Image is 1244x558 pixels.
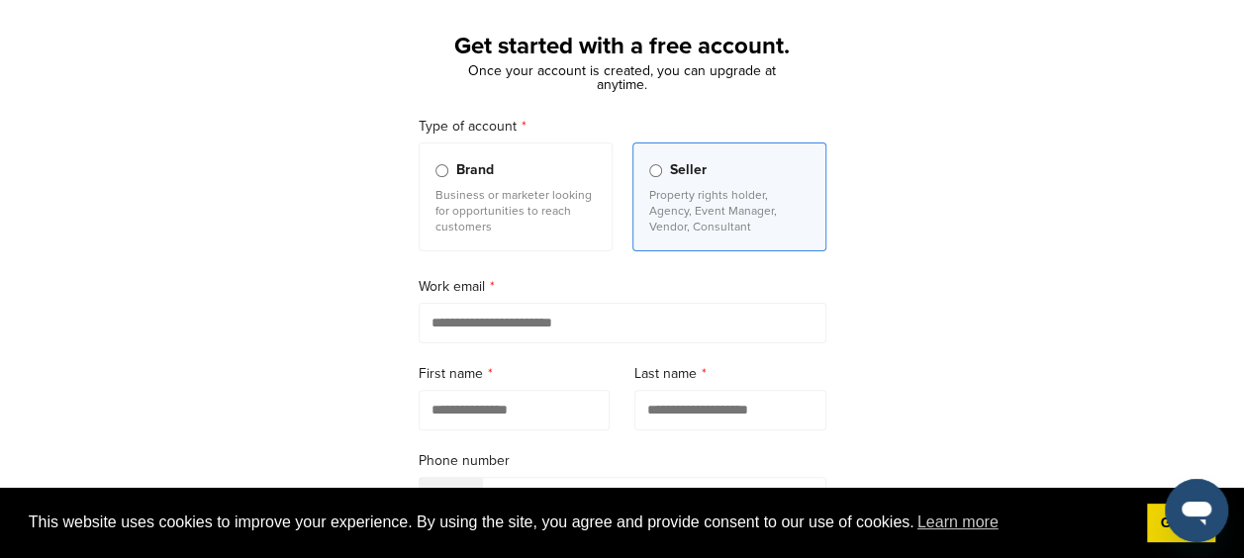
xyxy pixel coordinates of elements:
[435,164,448,177] input: Brand Business or marketer looking for opportunities to reach customers
[468,62,776,93] span: Once your account is created, you can upgrade at anytime.
[435,187,596,234] p: Business or marketer looking for opportunities to reach customers
[649,187,810,234] p: Property rights holder, Agency, Event Manager, Vendor, Consultant
[420,478,483,518] div: Selected country
[395,29,850,64] h1: Get started with a free account.
[1165,479,1228,542] iframe: Button to launch messaging window
[914,508,1002,537] a: learn more about cookies
[456,159,494,181] span: Brand
[419,116,826,138] label: Type of account
[1147,504,1215,543] a: dismiss cookie message
[419,363,611,385] label: First name
[29,508,1131,537] span: This website uses cookies to improve your experience. By using the site, you agree and provide co...
[419,276,826,298] label: Work email
[649,164,662,177] input: Seller Property rights holder, Agency, Event Manager, Vendor, Consultant
[634,363,826,385] label: Last name
[670,159,707,181] span: Seller
[419,450,826,472] label: Phone number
